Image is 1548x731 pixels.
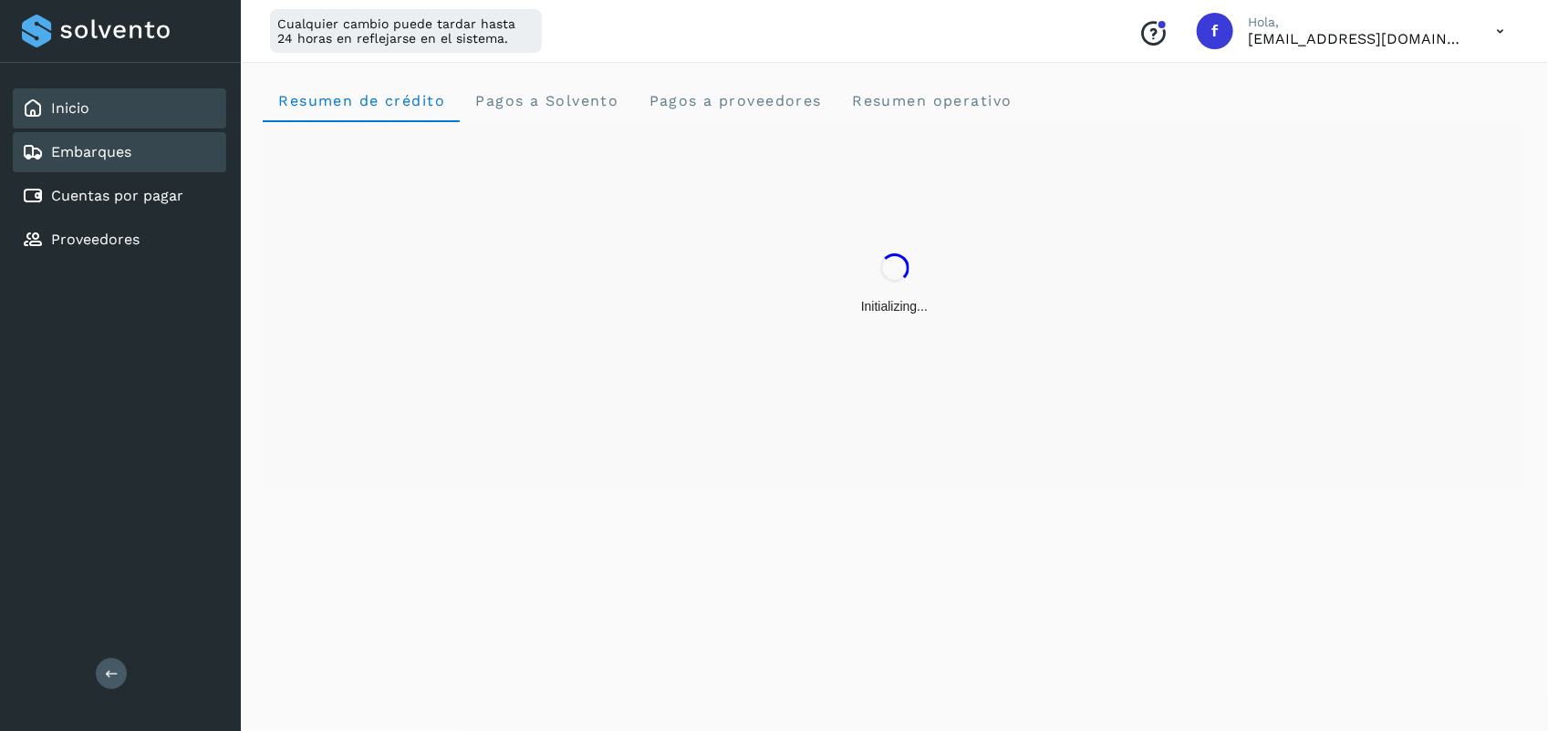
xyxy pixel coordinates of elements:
span: Resumen operativo [851,92,1013,109]
span: Pagos a proveedores [648,92,822,109]
span: Pagos a Solvento [474,92,618,109]
div: Embarques [13,132,226,172]
div: Proveedores [13,220,226,260]
span: Resumen de crédito [277,92,445,109]
a: Proveedores [51,231,140,248]
a: Embarques [51,143,131,160]
p: Hola, [1248,15,1467,30]
p: fepadilla@niagarawater.com [1248,30,1467,47]
a: Cuentas por pagar [51,187,183,204]
div: Inicio [13,88,226,129]
div: Cuentas por pagar [13,176,226,216]
a: Inicio [51,99,89,117]
div: Cualquier cambio puede tardar hasta 24 horas en reflejarse en el sistema. [270,9,542,53]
